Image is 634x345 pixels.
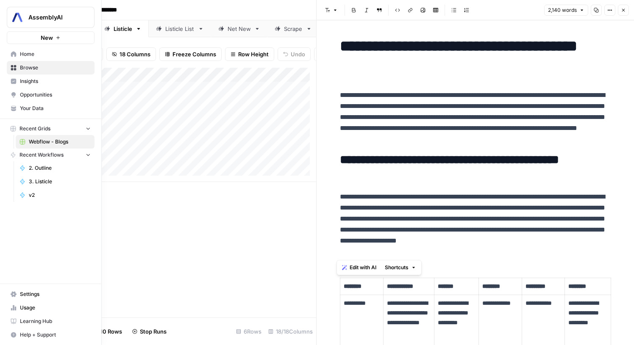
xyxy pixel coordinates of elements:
[97,20,149,37] a: Listicle
[20,304,91,312] span: Usage
[16,135,95,149] a: Webflow - Blogs
[120,50,150,58] span: 18 Columns
[140,327,167,336] span: Stop Runs
[19,125,50,132] span: Recent Grids
[29,138,91,146] span: Webflow - Blogs
[291,50,305,58] span: Undo
[548,6,577,14] span: 2,140 words
[88,327,122,336] span: Add 10 Rows
[20,50,91,58] span: Home
[7,122,95,135] button: Recent Grids
[16,175,95,188] a: 3. Listicle
[350,264,376,271] span: Edit with AI
[20,77,91,85] span: Insights
[106,47,156,61] button: 18 Columns
[20,290,91,298] span: Settings
[7,31,95,44] button: New
[20,317,91,325] span: Learning Hub
[28,13,80,22] span: AssemblyAI
[7,315,95,328] a: Learning Hub
[265,325,316,338] div: 18/18 Columns
[267,20,319,37] a: Scrape
[233,325,265,338] div: 6 Rows
[172,50,216,58] span: Freeze Columns
[7,301,95,315] a: Usage
[7,88,95,102] a: Opportunities
[238,50,269,58] span: Row Height
[7,7,95,28] button: Workspace: AssemblyAI
[159,47,222,61] button: Freeze Columns
[278,47,311,61] button: Undo
[29,178,91,185] span: 3. Listicle
[29,191,91,199] span: v2
[339,262,380,273] button: Edit with AI
[211,20,267,37] a: Net New
[7,61,95,75] a: Browse
[114,25,132,33] div: Listicle
[385,264,409,271] span: Shortcuts
[225,47,274,61] button: Row Height
[284,25,303,33] div: Scrape
[7,149,95,161] button: Recent Workflows
[16,161,95,175] a: 2. Outline
[228,25,251,33] div: Net New
[16,188,95,202] a: v2
[7,287,95,301] a: Settings
[41,33,53,42] span: New
[10,10,25,25] img: AssemblyAI Logo
[7,47,95,61] a: Home
[165,25,195,33] div: Listicle List
[19,151,64,159] span: Recent Workflows
[7,328,95,342] button: Help + Support
[20,64,91,72] span: Browse
[381,262,420,273] button: Shortcuts
[7,102,95,115] a: Your Data
[544,5,588,16] button: 2,140 words
[20,105,91,112] span: Your Data
[127,325,172,338] button: Stop Runs
[149,20,211,37] a: Listicle List
[20,91,91,99] span: Opportunities
[7,75,95,88] a: Insights
[29,164,91,172] span: 2. Outline
[20,331,91,339] span: Help + Support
